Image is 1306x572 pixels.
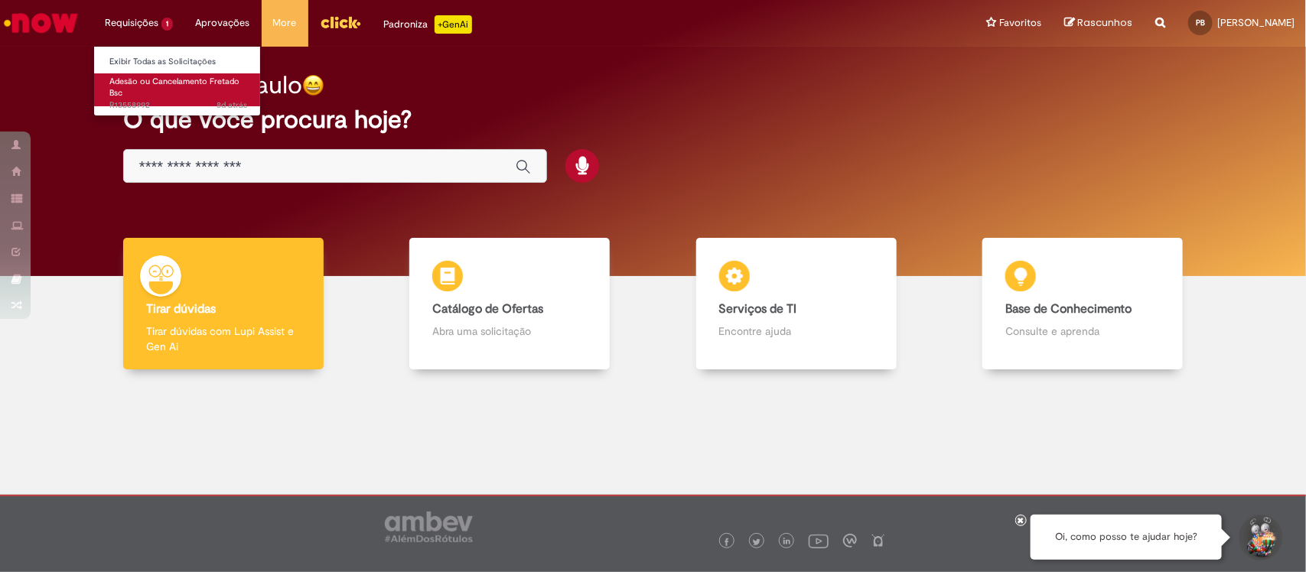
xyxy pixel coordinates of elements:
[1077,15,1132,30] span: Rascunhos
[871,534,885,548] img: logo_footer_naosei.png
[783,538,791,547] img: logo_footer_linkedin.png
[432,323,587,339] p: Abra uma solicitação
[109,76,239,99] span: Adesão ou Cancelamento Fretado Bsc
[719,323,874,339] p: Encontre ajuda
[719,301,797,317] b: Serviços de TI
[80,238,366,370] a: Tirar dúvidas Tirar dúvidas com Lupi Assist e Gen Ai
[653,238,940,370] a: Serviços de TI Encontre ajuda
[1064,16,1132,31] a: Rascunhos
[432,301,543,317] b: Catálogo de Ofertas
[753,538,760,546] img: logo_footer_twitter.png
[435,15,472,34] p: +GenAi
[723,538,731,546] img: logo_footer_facebook.png
[320,11,361,34] img: click_logo_yellow_360x200.png
[105,15,158,31] span: Requisições
[843,534,857,548] img: logo_footer_workplace.png
[196,15,250,31] span: Aprovações
[385,512,473,542] img: logo_footer_ambev_rotulo_gray.png
[123,106,1183,133] h2: O que você procura hoje?
[302,74,324,96] img: happy-face.png
[384,15,472,34] div: Padroniza
[94,54,262,70] a: Exibir Todas as Solicitações
[2,8,80,38] img: ServiceNow
[109,99,247,112] span: R13558992
[1196,18,1205,28] span: PB
[217,99,247,111] time: 23/09/2025 13:16:34
[217,99,247,111] span: 8d atrás
[146,301,216,317] b: Tirar dúvidas
[940,238,1226,370] a: Base de Conhecimento Consulte e aprenda
[1031,515,1222,560] div: Oi, como posso te ajudar hoje?
[1217,16,1295,29] span: [PERSON_NAME]
[1237,515,1283,561] button: Iniciar Conversa de Suporte
[146,323,301,354] p: Tirar dúvidas com Lupi Assist e Gen Ai
[1005,323,1160,339] p: Consulte e aprenda
[809,531,829,551] img: logo_footer_youtube.png
[273,15,297,31] span: More
[161,18,173,31] span: 1
[1005,301,1132,317] b: Base de Conhecimento
[93,46,261,116] ul: Requisições
[94,73,262,106] a: Aberto R13558992 : Adesão ou Cancelamento Fretado Bsc
[999,15,1041,31] span: Favoritos
[366,238,653,370] a: Catálogo de Ofertas Abra uma solicitação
